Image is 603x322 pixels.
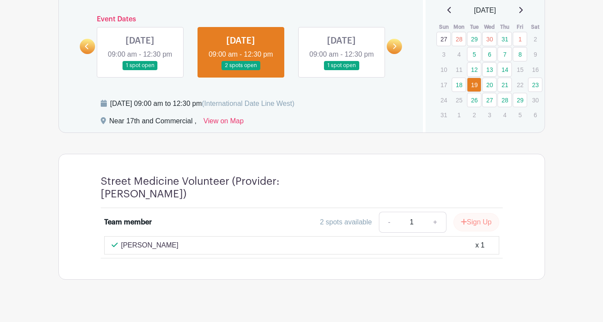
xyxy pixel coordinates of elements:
a: 12 [467,62,481,77]
p: 3 [482,108,497,122]
span: [DATE] [474,5,496,16]
a: 6 [482,47,497,61]
div: 2 spots available [320,217,372,227]
span: (International Date Line West) [202,100,294,107]
th: Tue [467,23,482,31]
th: Wed [482,23,497,31]
a: + [424,212,446,233]
p: 5 [513,108,527,122]
p: 30 [528,93,542,107]
a: 27 [436,32,451,46]
a: 26 [467,93,481,107]
a: 28 [452,32,466,46]
div: Near 17th and Commercial , [109,116,197,130]
a: - [379,212,399,233]
p: 2 [467,108,481,122]
a: 27 [482,93,497,107]
a: 1 [513,32,527,46]
div: x 1 [475,240,484,251]
p: 24 [436,93,451,107]
p: 22 [513,78,527,92]
p: 4 [452,47,466,61]
a: 20 [482,78,497,92]
a: 23 [528,78,542,92]
p: 25 [452,93,466,107]
th: Mon [451,23,467,31]
div: [DATE] 09:00 am to 12:30 pm [110,98,295,109]
p: [PERSON_NAME] [121,240,179,251]
p: 6 [528,108,542,122]
a: 5 [467,47,481,61]
div: Team member [104,217,152,227]
button: Sign Up [453,213,499,231]
a: 14 [497,62,512,77]
p: 1 [452,108,466,122]
a: View on Map [204,116,244,130]
a: 18 [452,78,466,92]
th: Sat [528,23,543,31]
a: 29 [513,93,527,107]
p: 3 [436,47,451,61]
a: 29 [467,32,481,46]
p: 9 [528,47,542,61]
p: 31 [436,108,451,122]
p: 15 [513,63,527,76]
p: 11 [452,63,466,76]
a: 30 [482,32,497,46]
a: 31 [497,32,512,46]
h6: Event Dates [95,15,387,24]
th: Thu [497,23,512,31]
a: 7 [497,47,512,61]
a: 13 [482,62,497,77]
p: 10 [436,63,451,76]
p: 4 [497,108,512,122]
a: 8 [513,47,527,61]
th: Sun [436,23,451,31]
p: 2 [528,32,542,46]
a: 19 [467,78,481,92]
a: 28 [497,93,512,107]
a: 21 [497,78,512,92]
p: 17 [436,78,451,92]
p: 16 [528,63,542,76]
th: Fri [512,23,528,31]
h4: Street Medicine Volunteer (Provider: [PERSON_NAME]) [101,175,341,200]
